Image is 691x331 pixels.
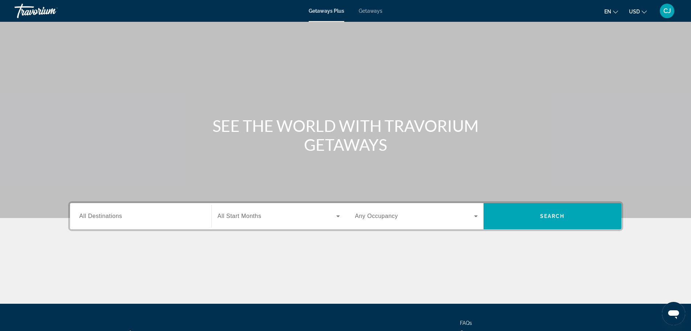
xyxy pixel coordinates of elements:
span: All Start Months [218,213,262,219]
span: Search [540,213,565,219]
span: CJ [663,7,671,15]
a: FAQs [460,320,472,326]
button: Change currency [629,6,647,17]
a: Travorium [15,1,87,20]
input: Select destination [79,212,202,221]
iframe: Button to launch messaging window [662,302,685,325]
button: Change language [604,6,618,17]
button: User Menu [658,3,676,19]
button: Search [484,203,621,229]
a: Getaways [359,8,382,14]
span: en [604,9,611,15]
div: Search widget [70,203,621,229]
h1: SEE THE WORLD WITH TRAVORIUM GETAWAYS [210,116,482,154]
a: Getaways Plus [309,8,344,14]
span: Any Occupancy [355,213,398,219]
span: All Destinations [79,213,122,219]
span: USD [629,9,640,15]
